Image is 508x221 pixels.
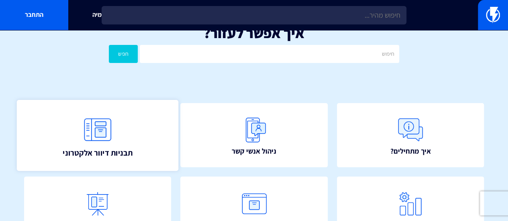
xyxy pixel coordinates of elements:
[17,100,179,171] a: תבניות דיוור אלקטרוני
[390,146,430,156] span: איך מתחילים?
[140,45,399,63] input: חיפוש
[180,103,327,168] a: ניהול אנשי קשר
[12,25,496,41] h1: איך אפשר לעזור?
[102,6,406,24] input: חיפוש מהיר...
[63,147,133,158] span: תבניות דיוור אלקטרוני
[337,103,484,168] a: איך מתחילים?
[109,45,138,63] button: חפש
[232,146,276,156] span: ניהול אנשי קשר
